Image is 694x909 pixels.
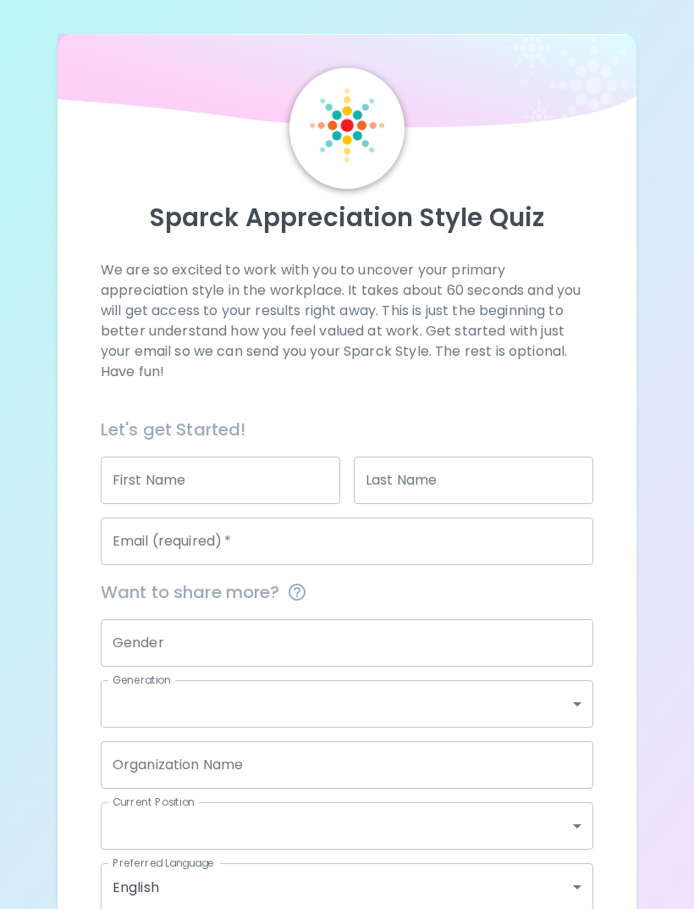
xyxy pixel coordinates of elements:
[78,202,615,233] p: Sparck Appreciation Style Quiz
[113,856,214,870] label: Preferred Language
[101,579,593,606] span: Want to share more?
[113,673,171,687] label: Generation
[101,260,593,382] p: We are so excited to work with you to uncover your primary appreciation style in the workplace. I...
[310,88,384,163] img: Sparck Logo
[287,582,307,602] svg: This information is completely confidential and only used for aggregated appreciation studies at ...
[101,416,593,443] h6: Let's get Started!
[113,795,195,809] label: Current Position
[58,34,636,136] img: wave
